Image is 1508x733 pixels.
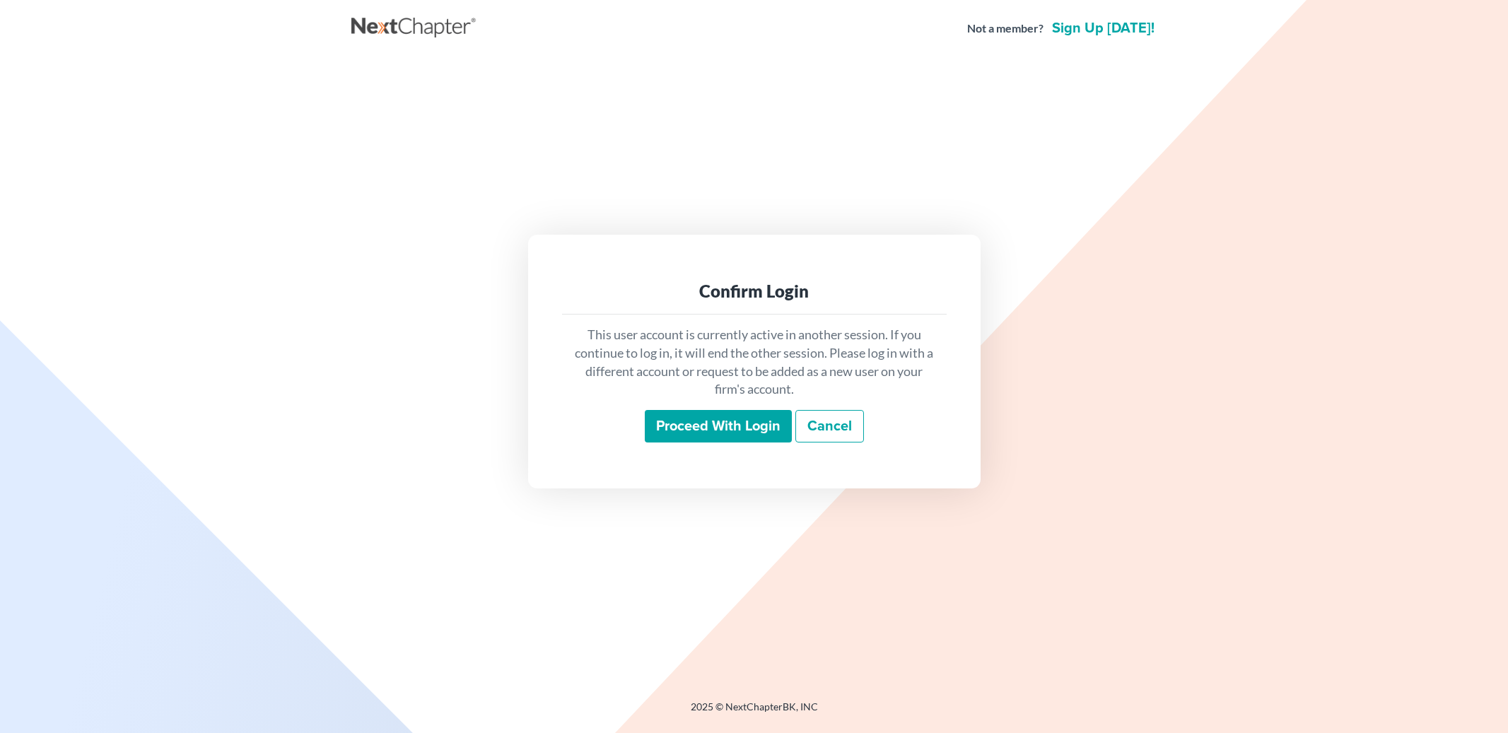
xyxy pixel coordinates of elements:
div: Confirm Login [573,280,935,303]
a: Cancel [795,410,864,442]
p: This user account is currently active in another session. If you continue to log in, it will end ... [573,326,935,399]
a: Sign up [DATE]! [1049,21,1157,35]
input: Proceed with login [645,410,792,442]
div: 2025 © NextChapterBK, INC [351,700,1157,725]
strong: Not a member? [967,20,1044,37]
